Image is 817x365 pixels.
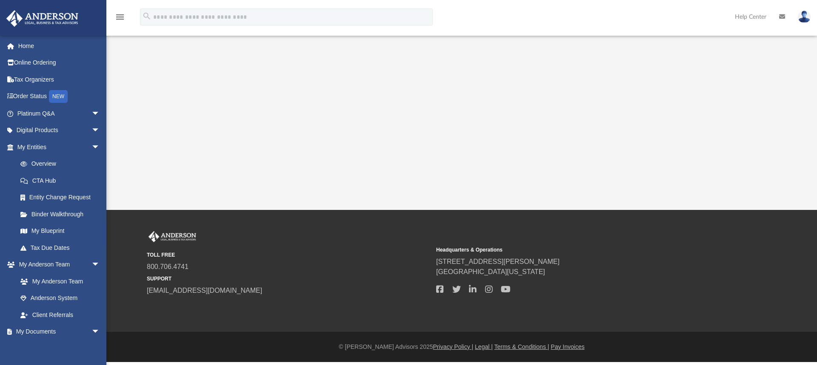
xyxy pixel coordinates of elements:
[49,90,68,103] div: NEW
[115,16,125,22] a: menu
[436,268,545,275] a: [GEOGRAPHIC_DATA][US_STATE]
[142,11,151,21] i: search
[12,239,113,256] a: Tax Due Dates
[12,156,113,173] a: Overview
[6,71,113,88] a: Tax Organizers
[6,122,113,139] a: Digital Productsarrow_drop_down
[4,10,81,27] img: Anderson Advisors Platinum Portal
[494,343,549,350] a: Terms & Conditions |
[12,223,109,240] a: My Blueprint
[6,88,113,105] a: Order StatusNEW
[798,11,811,23] img: User Pic
[91,105,109,122] span: arrow_drop_down
[475,343,493,350] a: Legal |
[6,139,113,156] a: My Entitiesarrow_drop_down
[147,287,262,294] a: [EMAIL_ADDRESS][DOMAIN_NAME]
[12,306,109,323] a: Client Referrals
[436,246,720,254] small: Headquarters & Operations
[115,12,125,22] i: menu
[6,54,113,71] a: Online Ordering
[91,139,109,156] span: arrow_drop_down
[147,231,198,242] img: Anderson Advisors Platinum Portal
[6,256,109,273] a: My Anderson Teamarrow_drop_down
[6,37,113,54] a: Home
[436,258,560,265] a: [STREET_ADDRESS][PERSON_NAME]
[433,343,474,350] a: Privacy Policy |
[12,273,104,290] a: My Anderson Team
[12,189,113,206] a: Entity Change Request
[6,105,113,122] a: Platinum Q&Aarrow_drop_down
[106,342,817,351] div: © [PERSON_NAME] Advisors 2025
[6,323,109,340] a: My Documentsarrow_drop_down
[12,206,113,223] a: Binder Walkthrough
[91,122,109,139] span: arrow_drop_down
[147,251,430,259] small: TOLL FREE
[12,172,113,189] a: CTA Hub
[12,290,109,307] a: Anderson System
[551,343,584,350] a: Pay Invoices
[147,263,189,270] a: 800.706.4741
[91,256,109,274] span: arrow_drop_down
[147,275,430,283] small: SUPPORT
[91,323,109,341] span: arrow_drop_down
